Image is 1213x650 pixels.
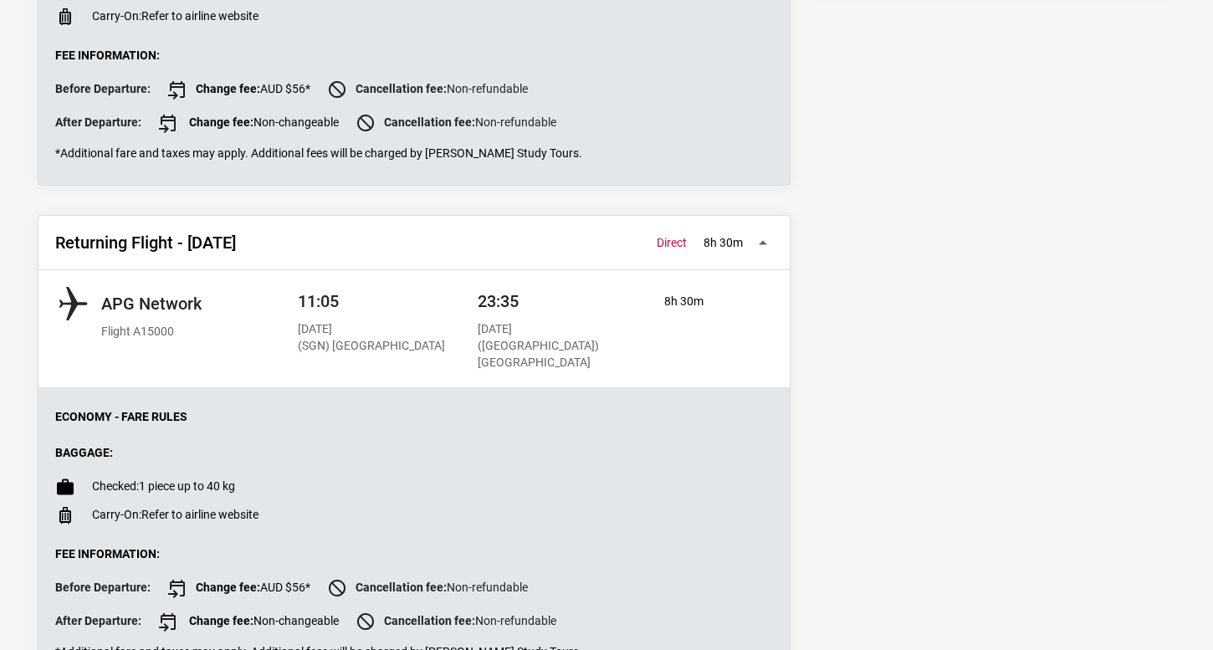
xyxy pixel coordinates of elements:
h2: APG Network [101,294,202,314]
span: Non-refundable [356,113,556,133]
span: Checked: [92,479,139,493]
p: Refer to airline website [92,9,258,23]
p: [DATE] [478,321,632,338]
p: ([GEOGRAPHIC_DATA]) [GEOGRAPHIC_DATA] [478,338,632,371]
strong: After Departure: [55,614,141,627]
span: Non-refundable [327,79,528,100]
p: (SGN) [GEOGRAPHIC_DATA] [298,338,445,355]
p: 1 piece up to 40 kg [92,479,235,494]
p: *Additional fare and taxes may apply. Additional fees will be charged by [PERSON_NAME] Study Tours. [55,146,773,161]
strong: Cancellation fee: [384,115,475,128]
p: 8h 30m [664,294,745,310]
img: APG Network [55,287,89,320]
span: 11:05 [298,291,339,311]
p: [DATE] [298,321,445,338]
strong: Fee Information: [55,49,160,62]
h2: Returning Flight - [DATE] [55,233,236,253]
span: Non-refundable [327,578,528,598]
strong: After Departure: [55,115,141,129]
span: Non-refundable [356,612,556,632]
span: Carry-On: [92,9,141,23]
p: 8h 30m [704,236,743,250]
span: Non-changeable [158,612,339,632]
p: Flight A15000 [101,324,202,340]
strong: Change fee: [189,613,253,627]
strong: Change fee: [196,580,260,593]
span: 23:35 [478,291,519,311]
span: AUD $56* [167,79,310,100]
strong: Fee Information: [55,547,160,560]
strong: Cancellation fee: [356,580,447,593]
button: Returning Flight - [DATE] 8h 30m Direct [38,216,790,270]
p: Economy - Fare Rules [55,410,773,424]
strong: Cancellation fee: [356,81,447,95]
strong: Before Departure: [55,581,151,594]
strong: Change fee: [196,81,260,95]
strong: Cancellation fee: [384,613,475,627]
span: Direct [657,236,687,250]
span: AUD $56* [167,578,310,598]
span: Carry-On: [92,508,141,521]
strong: Baggage: [55,446,113,459]
strong: Change fee: [189,115,253,128]
p: Refer to airline website [92,508,258,522]
strong: Before Departure: [55,82,151,95]
span: Non-changeable [158,113,339,133]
